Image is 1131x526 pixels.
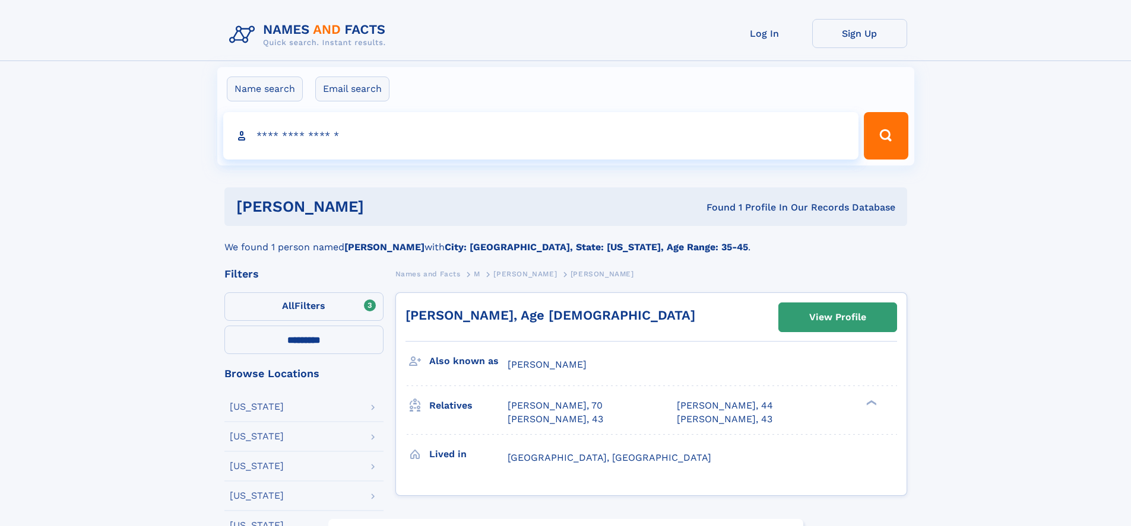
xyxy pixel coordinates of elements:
[224,292,384,321] label: Filters
[779,303,896,331] a: View Profile
[864,112,908,160] button: Search Button
[717,19,812,48] a: Log In
[224,19,395,51] img: Logo Names and Facts
[230,402,284,412] div: [US_STATE]
[809,304,866,331] div: View Profile
[677,399,773,412] a: [PERSON_NAME], 44
[227,76,303,101] label: Name search
[535,201,895,214] div: Found 1 Profile In Our Records Database
[344,241,424,253] b: [PERSON_NAME]
[230,491,284,501] div: [US_STATE]
[508,359,587,370] span: [PERSON_NAME]
[405,308,695,323] a: [PERSON_NAME], Age [DEMOGRAPHIC_DATA]
[224,269,384,279] div: Filters
[429,444,508,464] h3: Lived in
[282,300,294,311] span: All
[224,368,384,379] div: Browse Locations
[445,241,748,253] b: City: [GEOGRAPHIC_DATA], State: [US_STATE], Age Range: 35-45
[571,270,634,278] span: [PERSON_NAME]
[236,199,536,214] h1: [PERSON_NAME]
[230,432,284,441] div: [US_STATE]
[677,413,772,426] a: [PERSON_NAME], 43
[508,452,711,463] span: [GEOGRAPHIC_DATA], [GEOGRAPHIC_DATA]
[429,351,508,371] h3: Also known as
[395,266,461,281] a: Names and Facts
[508,413,603,426] a: [PERSON_NAME], 43
[230,461,284,471] div: [US_STATE]
[493,270,557,278] span: [PERSON_NAME]
[863,399,877,407] div: ❯
[508,399,603,412] a: [PERSON_NAME], 70
[812,19,907,48] a: Sign Up
[224,226,907,254] div: We found 1 person named with .
[493,266,557,281] a: [PERSON_NAME]
[315,76,389,101] label: Email search
[474,270,480,278] span: M
[223,112,859,160] input: search input
[474,266,480,281] a: M
[429,396,508,416] h3: Relatives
